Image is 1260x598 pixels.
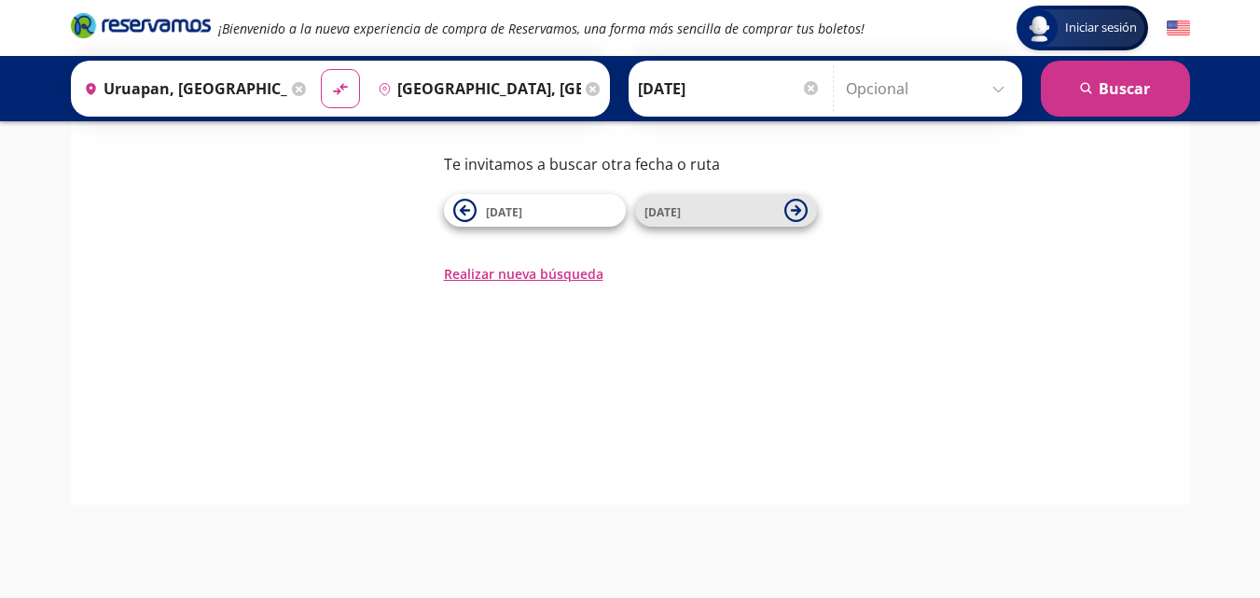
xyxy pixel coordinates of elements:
input: Elegir Fecha [638,65,821,112]
span: [DATE] [644,204,681,220]
input: Buscar Destino [370,65,581,112]
span: Iniciar sesión [1058,19,1144,37]
button: Buscar [1041,61,1190,117]
input: Opcional [846,65,1013,112]
em: ¡Bienvenido a la nueva experiencia de compra de Reservamos, una forma más sencilla de comprar tus... [218,20,865,37]
button: [DATE] [444,194,626,227]
p: Te invitamos a buscar otra fecha o ruta [444,153,817,175]
span: [DATE] [486,204,522,220]
button: [DATE] [635,194,817,227]
button: English [1167,17,1190,40]
i: Brand Logo [71,11,211,39]
input: Buscar Origen [76,65,287,112]
a: Brand Logo [71,11,211,45]
button: Realizar nueva búsqueda [444,264,603,284]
